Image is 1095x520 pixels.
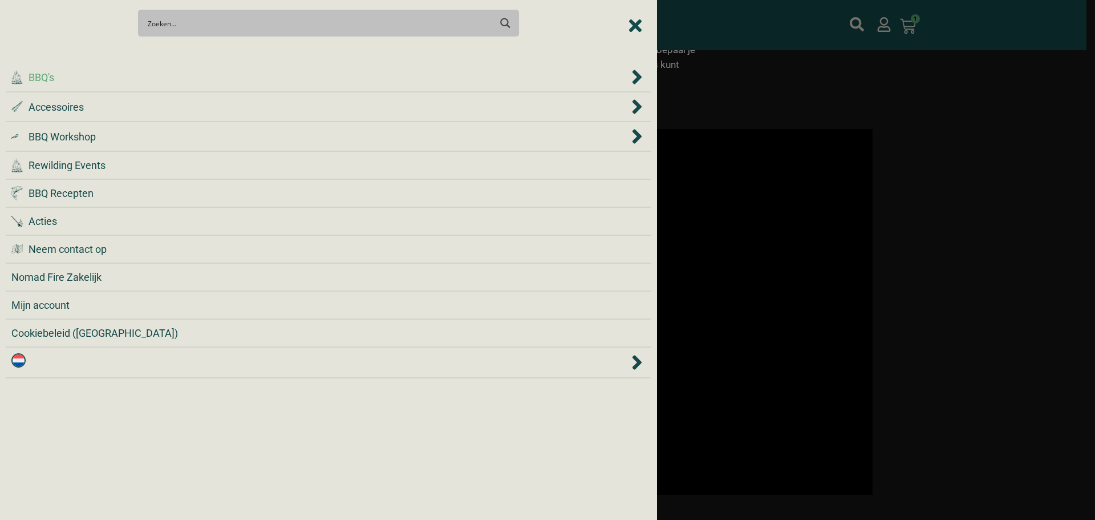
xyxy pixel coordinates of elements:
div: BBQ Workshop [11,128,646,145]
span: Acties [29,213,57,229]
a: Mijn account [11,297,646,313]
a: Rewilding Events [11,158,646,173]
span: BBQ Recepten [29,186,94,201]
a: BBQ Recepten [11,186,646,201]
input: Search input [148,13,490,34]
a: BBQ Workshop [11,129,629,144]
a: Cookiebeleid ([GEOGRAPHIC_DATA]) [11,325,646,341]
a: Nomad Fire Zakelijk [11,269,646,285]
span: BBQ's [29,70,54,85]
a: BBQ's [11,70,629,85]
span: Rewilding Events [29,158,106,173]
span: Mijn account [11,297,70,313]
span: Cookiebeleid ([GEOGRAPHIC_DATA]) [11,325,178,341]
span: BBQ Workshop [29,129,96,144]
div: BBQ's [11,68,646,86]
a: Nederlands [11,353,629,372]
span: Nomad Fire Zakelijk [11,269,102,285]
span: Accessoires [29,99,84,115]
form: Search form [150,13,493,33]
div: <img class="wpml-ls-flag" src="https://nomadfire.shop/wp-content/plugins/sitepress-multilingual-c... [11,353,646,372]
button: Search magnifier button [496,13,516,33]
div: Cookiebeleid (EU) [11,325,646,341]
a: Neem contact op [11,241,646,257]
div: Accessoires [11,98,646,115]
span: Neem contact op [29,241,107,257]
a: Acties [11,213,646,229]
img: Nederlands [11,353,26,368]
a: Accessoires [11,99,629,115]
